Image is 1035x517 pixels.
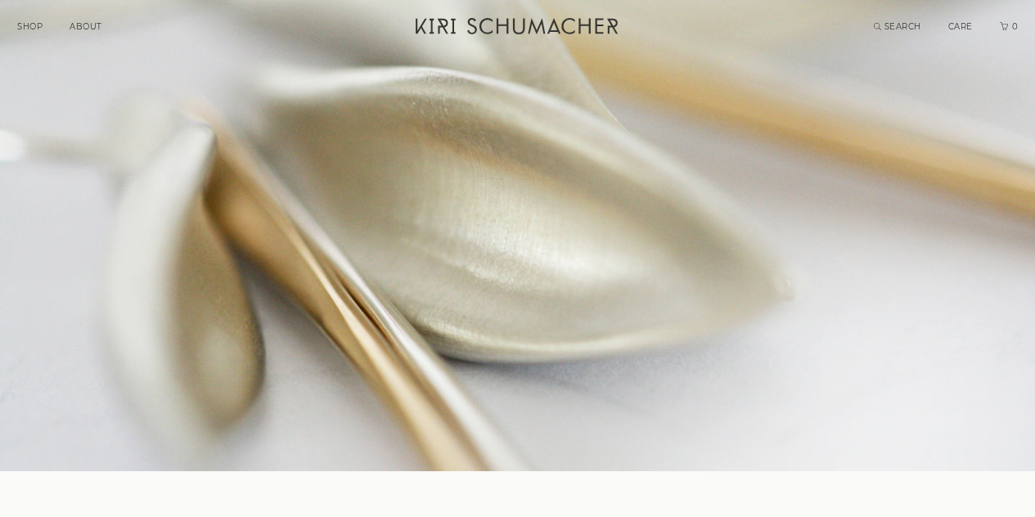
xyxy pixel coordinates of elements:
[1010,21,1019,32] span: 0
[406,8,631,49] a: Kiri Schumacher Home
[1000,21,1019,32] a: Cart
[874,21,921,32] a: Search
[948,21,973,32] a: CARE
[884,21,921,32] span: SEARCH
[17,21,43,32] a: SHOP
[70,21,102,32] a: ABOUT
